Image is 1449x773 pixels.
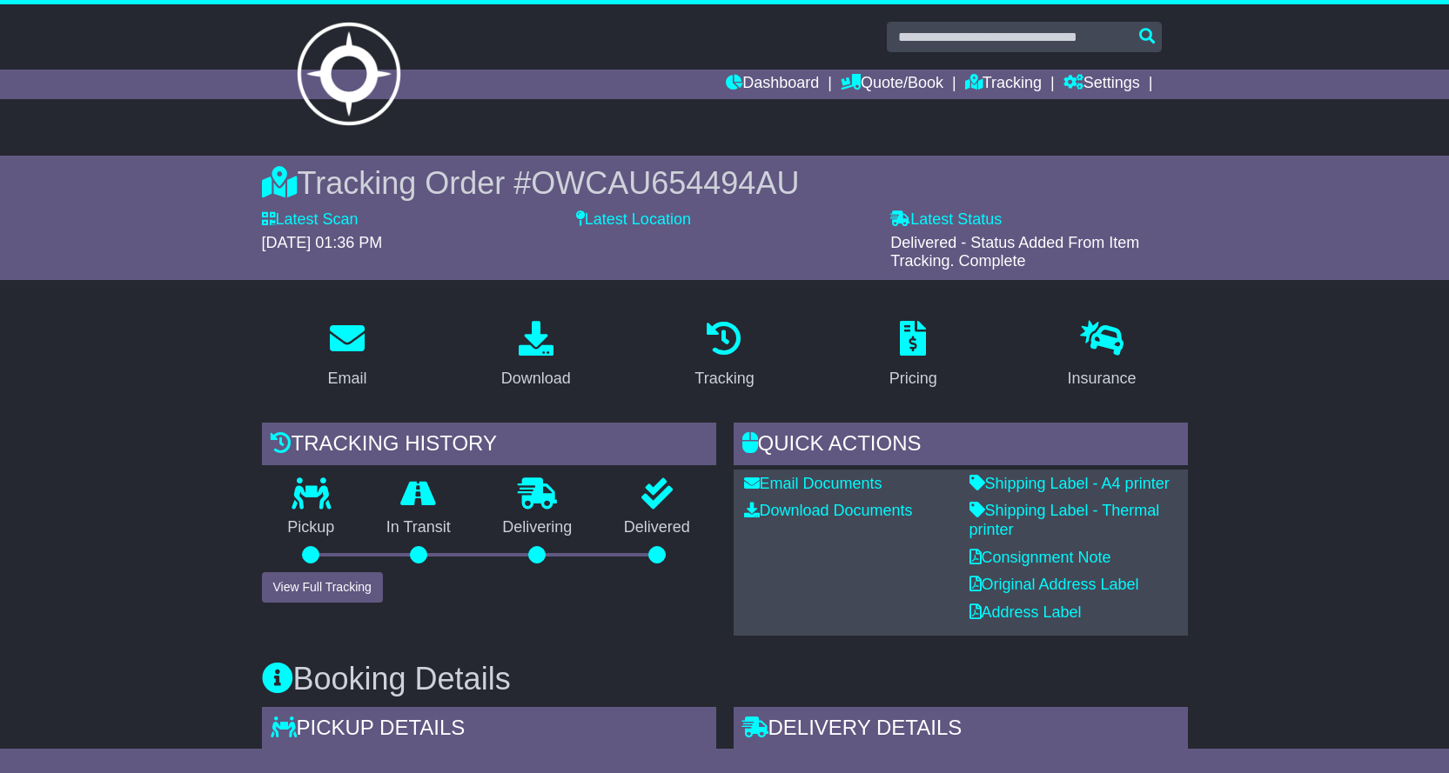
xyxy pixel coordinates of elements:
p: Delivered [598,518,716,537]
a: Dashboard [726,70,819,99]
a: Consignment Note [969,549,1111,566]
a: Download [490,315,582,396]
div: Insurance [1068,367,1137,390]
a: Download Documents [744,502,913,519]
a: Shipping Label - A4 printer [969,475,1170,492]
a: Email Documents [744,475,882,492]
div: Download [501,367,571,390]
div: Delivery Details [734,707,1188,754]
a: Pricing [878,315,949,396]
a: Tracking [965,70,1042,99]
a: Tracking [683,315,765,396]
span: OWCAU654494AU [531,165,799,201]
label: Latest Scan [262,210,359,230]
a: Quote/Book [841,70,943,99]
label: Latest Location [576,210,691,230]
p: In Transit [360,518,477,537]
div: Quick Actions [734,423,1188,470]
p: Delivering [477,518,599,537]
span: Delivered - Status Added From Item Tracking. Complete [890,234,1139,270]
a: Original Address Label [969,576,1139,593]
h3: Booking Details [262,662,1188,696]
button: View Full Tracking [262,572,383,603]
span: [DATE] 01:36 PM [262,234,383,251]
a: Settings [1063,70,1140,99]
div: Email [327,367,366,390]
div: Tracking history [262,423,716,470]
label: Latest Status [890,210,1002,230]
a: Address Label [969,603,1082,621]
div: Tracking [694,367,754,390]
p: Pickup [262,518,361,537]
div: Pricing [889,367,937,390]
a: Email [316,315,378,396]
div: Pickup Details [262,707,716,754]
a: Shipping Label - Thermal printer [969,502,1160,538]
a: Insurance [1057,315,1148,396]
div: Tracking Order # [262,164,1188,202]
